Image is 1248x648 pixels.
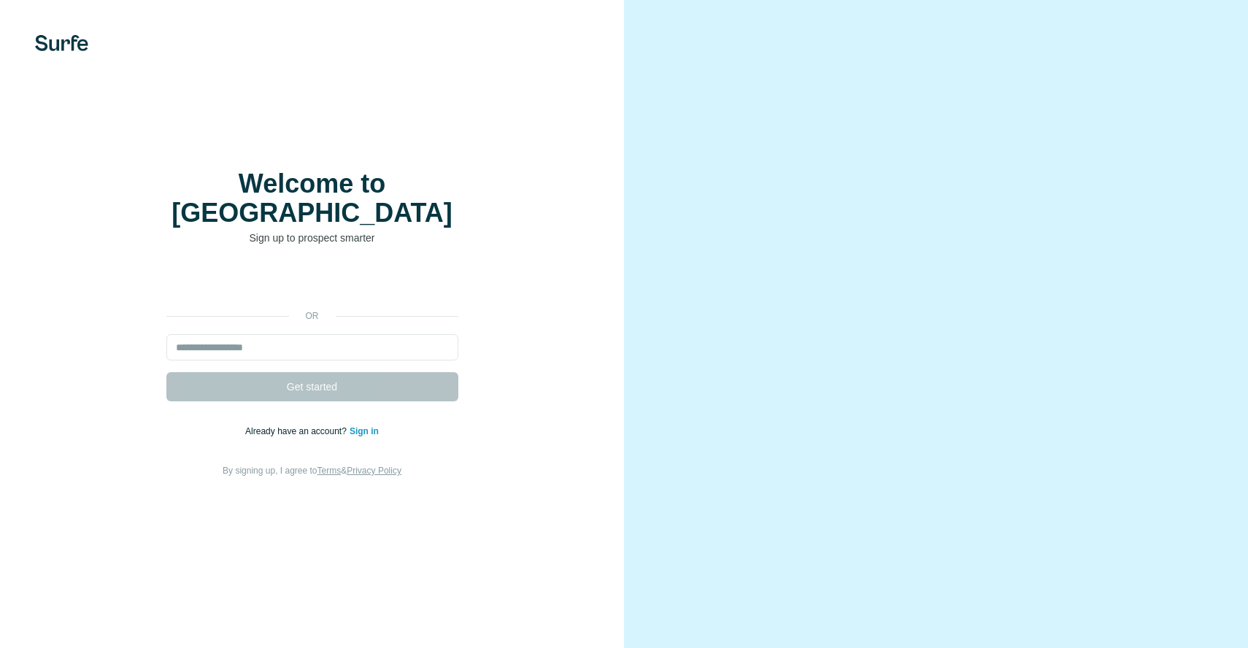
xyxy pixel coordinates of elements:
[35,35,88,51] img: Surfe's logo
[245,426,350,436] span: Already have an account?
[223,466,401,476] span: By signing up, I agree to &
[159,267,466,299] iframe: Sign in with Google Button
[166,231,458,245] p: Sign up to prospect smarter
[166,169,458,228] h1: Welcome to [GEOGRAPHIC_DATA]
[317,466,342,476] a: Terms
[289,309,336,323] p: or
[347,466,401,476] a: Privacy Policy
[350,426,379,436] a: Sign in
